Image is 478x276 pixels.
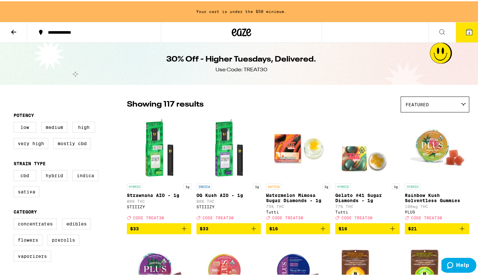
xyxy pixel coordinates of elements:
[269,225,278,230] span: $16
[14,233,42,244] label: Flowers
[183,182,191,188] p: 1g
[14,249,51,260] label: Vaporizers
[196,114,261,222] a: Open page for OG Kush AIO - 1g from STIIIZY
[41,169,67,180] label: Hybrid
[335,209,400,213] div: Tutti
[14,217,57,228] label: Concentrates
[14,121,36,132] label: Low
[127,203,191,208] div: STIIIZY
[53,137,91,148] label: Mostly CBD
[335,114,400,179] img: Tutti - Gelato #41 Sugar Diamonds - 1g
[406,101,429,106] span: Featured
[127,114,191,222] a: Open page for Strawnana AIO - 1g from STIIIZY
[322,182,330,188] p: 1g
[127,191,191,197] p: Strawnana AIO - 1g
[405,203,469,207] p: 100mg THC
[392,182,400,188] p: 1g
[266,114,330,222] a: Open page for Watermelon Mimosa Sugar Diamonds - 1g from Tutti
[335,203,400,207] p: 77% THC
[14,160,46,165] legend: Strain Type
[196,182,212,188] p: INDICA
[405,114,469,179] img: PLUS - Rainbow Kush Solventless Gummies
[72,169,98,180] label: Indica
[266,191,330,202] p: Watermelon Mimosa Sugar Diamonds - 1g
[196,222,261,233] button: Add to bag
[196,114,261,179] img: STIIIZY - OG Kush AIO - 1g
[14,111,34,117] legend: Potency
[266,209,330,213] div: Tutti
[62,217,91,228] label: Edibles
[339,225,347,230] span: $16
[335,182,351,188] p: HYBRID
[127,182,142,188] p: HYBRID
[405,222,469,233] button: Add to bag
[408,225,417,230] span: $21
[14,208,37,213] legend: Category
[48,233,79,244] label: Prerolls
[130,225,139,230] span: $33
[196,203,261,208] div: STIIIZY
[14,137,48,148] label: Very High
[405,191,469,202] p: Rainbow Kush Solventless Gummies
[405,114,469,222] a: Open page for Rainbow Kush Solventless Gummies from PLUS
[127,114,191,179] img: STIIIZY - Strawnana AIO - 1g
[203,214,234,219] span: CODE TREAT30
[253,182,261,188] p: 1g
[167,53,317,64] h1: 30% Off - Higher Tuesdays, Delivered.
[335,222,400,233] button: Add to bag
[405,182,420,188] p: HYBRID
[405,209,469,213] div: PLUS
[441,257,476,273] iframe: Opens a widget where you can find more information
[14,169,36,180] label: CBD
[127,198,191,202] p: 86% THC
[266,222,330,233] button: Add to bag
[468,29,470,33] span: 2
[127,98,204,109] p: Showing 117 results
[41,121,67,132] label: Medium
[196,191,261,197] p: OG Kush AIO - 1g
[200,225,208,230] span: $33
[335,191,400,202] p: Gelato #41 Sugar Diamonds - 1g
[266,203,330,207] p: 75% THC
[411,214,442,219] span: CODE TREAT30
[272,214,303,219] span: CODE TREAT30
[14,185,39,196] label: Sativa
[266,182,282,188] p: SATIVA
[127,222,191,233] button: Add to bag
[196,198,261,202] p: 86% THC
[72,121,95,132] label: High
[133,214,164,219] span: CODE TREAT30
[266,114,330,179] img: Tutti - Watermelon Mimosa Sugar Diamonds - 1g
[341,214,372,219] span: CODE TREAT30
[335,114,400,222] a: Open page for Gelato #41 Sugar Diamonds - 1g from Tutti
[216,65,267,72] div: Use Code: TREAT30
